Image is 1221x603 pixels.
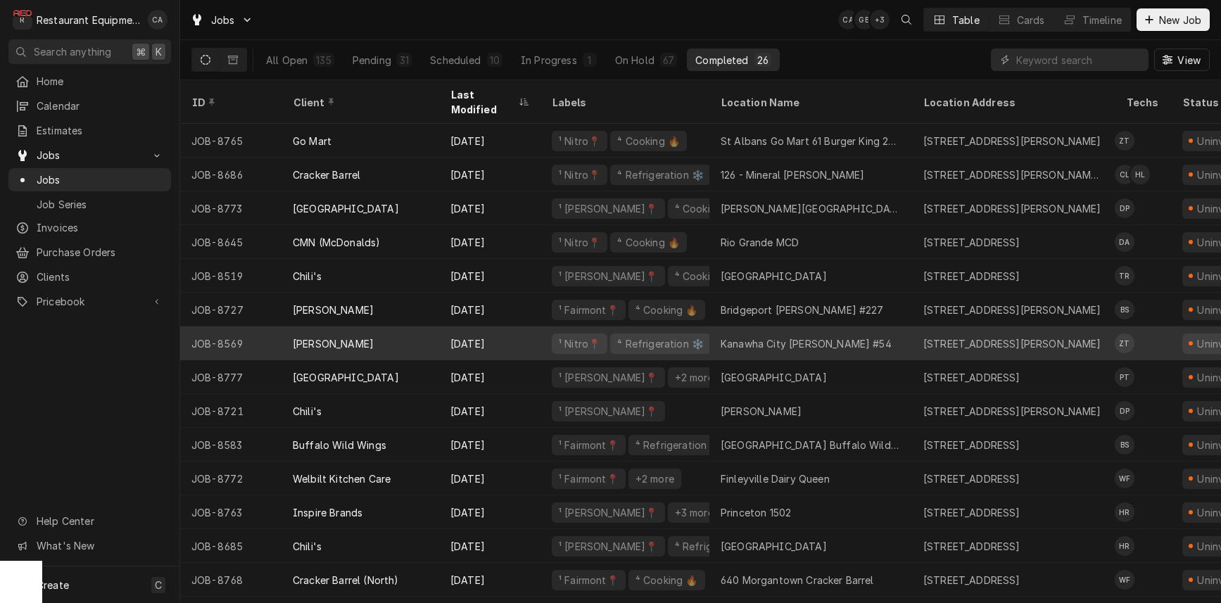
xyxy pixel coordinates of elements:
[8,144,171,167] a: Go to Jobs
[721,471,830,486] div: Finleyville Dairy Queen
[211,13,235,27] span: Jobs
[293,167,360,182] div: Cracker Barrel
[923,471,1020,486] div: [STREET_ADDRESS]
[1115,334,1134,353] div: ZT
[586,53,594,68] div: 1
[155,578,162,592] span: C
[923,573,1020,588] div: [STREET_ADDRESS]
[923,303,1101,317] div: [STREET_ADDRESS][PERSON_NAME]
[180,293,281,326] div: JOB-8727
[1115,502,1134,522] div: Hunter Ralston's Avatar
[663,53,674,68] div: 67
[400,53,409,68] div: 31
[439,259,540,293] div: [DATE]
[8,265,171,288] a: Clients
[895,8,918,31] button: Open search
[721,438,901,452] div: [GEOGRAPHIC_DATA] Buffalo Wild Wings
[923,336,1101,351] div: [STREET_ADDRESS][PERSON_NAME]
[721,167,864,182] div: 126 - Mineral [PERSON_NAME]
[1130,165,1150,184] div: Huston Lewis's Avatar
[316,53,331,68] div: 135
[439,360,540,394] div: [DATE]
[557,370,659,385] div: ¹ [PERSON_NAME]📍
[1115,570,1134,590] div: Wesley Fisher's Avatar
[923,539,1020,554] div: [STREET_ADDRESS]
[557,336,602,351] div: ¹ Nitro📍
[8,290,171,313] a: Go to Pricebook
[439,293,540,326] div: [DATE]
[1115,469,1134,488] div: WF
[37,220,164,235] span: Invoices
[1115,334,1134,353] div: Zack Tussey's Avatar
[721,336,892,351] div: Kanawha City [PERSON_NAME] #54
[616,134,681,148] div: ⁴ Cooking 🔥
[1017,13,1045,27] div: Cards
[293,201,399,216] div: [GEOGRAPHIC_DATA]
[439,428,540,462] div: [DATE]
[148,10,167,30] div: Chrissy Adams's Avatar
[439,563,540,597] div: [DATE]
[1082,13,1122,27] div: Timeline
[557,134,602,148] div: ¹ Nitro📍
[673,505,715,520] div: +3 more
[37,148,143,163] span: Jobs
[180,191,281,225] div: JOB-8773
[180,563,281,597] div: JOB-8768
[439,495,540,529] div: [DATE]
[557,167,602,182] div: ¹ Nitro📍
[870,10,890,30] div: + 3
[634,471,676,486] div: +2 more
[923,134,1101,148] div: [STREET_ADDRESS][PERSON_NAME]
[1115,570,1134,590] div: WF
[923,201,1101,216] div: [STREET_ADDRESS][PERSON_NAME]
[293,134,331,148] div: Go Mart
[1115,232,1134,252] div: DA
[37,294,143,309] span: Pricebook
[557,404,659,419] div: ¹ [PERSON_NAME]📍
[1115,536,1134,556] div: Hunter Ralston's Avatar
[557,573,620,588] div: ¹ Fairmont📍
[8,94,171,118] a: Calendar
[695,53,748,68] div: Completed
[557,438,620,452] div: ¹ Fairmont📍
[923,269,1020,284] div: [STREET_ADDRESS]
[180,495,281,529] div: JOB-8763
[552,95,698,110] div: Labels
[180,259,281,293] div: JOB-8519
[293,370,399,385] div: [GEOGRAPHIC_DATA]
[8,70,171,93] a: Home
[1115,469,1134,488] div: Wesley Fisher's Avatar
[13,10,32,30] div: R
[557,539,659,554] div: ¹ [PERSON_NAME]📍
[721,370,827,385] div: [GEOGRAPHIC_DATA]
[1115,232,1134,252] div: Dakota Arthur's Avatar
[490,53,500,68] div: 10
[721,573,874,588] div: 640 Morgantown Cracker Barrel
[439,462,540,495] div: [DATE]
[1115,198,1134,218] div: DP
[8,193,171,216] a: Job Series
[293,404,322,419] div: Chili's
[1115,131,1134,151] div: ZT
[293,95,425,110] div: Client
[634,303,700,317] div: ⁴ Cooking 🔥
[1115,502,1134,522] div: HR
[180,225,281,259] div: JOB-8645
[191,95,267,110] div: ID
[439,124,540,158] div: [DATE]
[673,539,763,554] div: ⁴ Refrigeration ❄️
[1130,165,1150,184] div: HL
[757,53,768,68] div: 26
[1115,401,1134,421] div: DP
[673,201,739,216] div: ⁴ Cooking 🔥
[1115,266,1134,286] div: Thomas Ross's Avatar
[8,168,171,191] a: Jobs
[557,235,602,250] div: ¹ Nitro📍
[37,579,69,591] span: Create
[721,539,827,554] div: [GEOGRAPHIC_DATA]
[673,269,739,284] div: ⁴ Cooking 🔥
[156,44,162,59] span: K
[8,119,171,142] a: Estimates
[180,428,281,462] div: JOB-8583
[439,225,540,259] div: [DATE]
